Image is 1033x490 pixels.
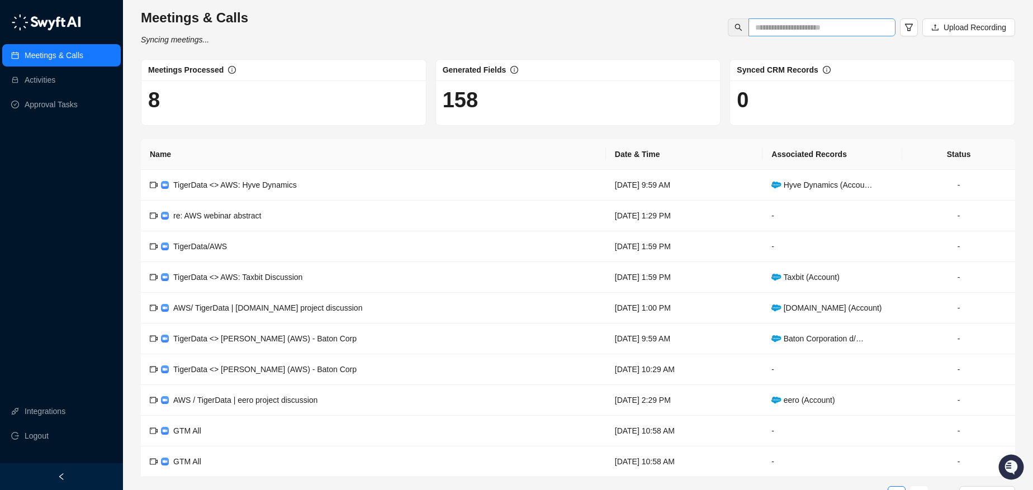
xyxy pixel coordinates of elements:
[148,65,224,74] span: Meetings Processed
[762,231,902,262] td: -
[922,18,1015,36] button: Upload Recording
[735,23,742,31] span: search
[771,396,835,405] span: eero (Account)
[823,66,831,74] span: info-circle
[11,63,203,80] h2: How can we help?
[762,416,902,446] td: -
[25,69,55,91] a: Activities
[161,242,169,250] img: zoom-DkfWWZB2.png
[150,212,158,220] span: video-camera
[902,139,1015,170] th: Status
[902,170,1015,201] td: -
[7,152,46,172] a: 📚Docs
[771,180,872,189] span: Hyve Dynamics (Accou…
[606,262,763,293] td: [DATE] 1:59 PM
[190,104,203,118] button: Start new chat
[161,181,169,189] img: zoom-DkfWWZB2.png
[11,101,31,121] img: 5124521997842_fc6d7dfcefe973c2e489_88.png
[762,446,902,477] td: -
[902,293,1015,324] td: -
[38,112,141,121] div: We're available if you need us!
[161,365,169,373] img: zoom-DkfWWZB2.png
[997,453,1027,483] iframe: Open customer support
[606,324,763,354] td: [DATE] 9:59 AM
[25,425,49,447] span: Logout
[902,446,1015,477] td: -
[173,242,227,251] span: TigerData/AWS
[141,35,209,44] i: Syncing meetings...
[150,304,158,312] span: video-camera
[173,426,201,435] span: GTM All
[161,335,169,342] img: zoom-DkfWWZB2.png
[11,45,203,63] p: Welcome 👋
[161,396,169,404] img: zoom-DkfWWZB2.png
[771,273,840,282] span: Taxbit (Account)
[58,473,65,481] span: left
[173,303,362,312] span: AWS/ TigerData | [DOMAIN_NAME] project discussion
[11,11,34,34] img: Swyft AI
[771,334,864,343] span: Baton Corporation d/…
[173,365,357,374] span: TigerData <> [PERSON_NAME] (AWS) - Baton Corp
[606,231,763,262] td: [DATE] 1:59 PM
[510,66,518,74] span: info-circle
[141,9,248,27] h3: Meetings & Calls
[606,201,763,231] td: [DATE] 1:29 PM
[150,273,158,281] span: video-camera
[606,416,763,446] td: [DATE] 10:58 AM
[25,400,65,422] a: Integrations
[173,457,201,466] span: GTM All
[150,365,158,373] span: video-camera
[173,334,357,343] span: TigerData <> [PERSON_NAME] (AWS) - Baton Corp
[902,385,1015,416] td: -
[25,93,78,116] a: Approval Tasks
[161,212,169,220] img: zoom-DkfWWZB2.png
[150,181,158,189] span: video-camera
[25,44,83,66] a: Meetings & Calls
[61,156,86,168] span: Status
[606,293,763,324] td: [DATE] 1:00 PM
[904,23,913,32] span: filter
[737,87,1008,113] h1: 0
[11,158,20,166] div: 📚
[902,201,1015,231] td: -
[50,158,59,166] div: 📶
[150,427,158,435] span: video-camera
[173,396,318,405] span: AWS / TigerData | eero project discussion
[161,273,169,281] img: zoom-DkfWWZB2.png
[902,324,1015,354] td: -
[173,180,297,189] span: TigerData <> AWS: Hyve Dynamics
[902,262,1015,293] td: -
[22,156,41,168] span: Docs
[111,184,135,192] span: Pylon
[11,432,19,440] span: logout
[161,458,169,465] img: zoom-DkfWWZB2.png
[443,65,506,74] span: Generated Fields
[762,201,902,231] td: -
[902,416,1015,446] td: -
[161,304,169,312] img: zoom-DkfWWZB2.png
[150,396,158,404] span: video-camera
[161,427,169,435] img: zoom-DkfWWZB2.png
[11,14,81,31] img: logo-05li4sbe.png
[150,458,158,465] span: video-camera
[150,335,158,342] span: video-camera
[931,23,939,31] span: upload
[606,385,763,416] td: [DATE] 2:29 PM
[606,446,763,477] td: [DATE] 10:58 AM
[902,354,1015,385] td: -
[606,354,763,385] td: [DATE] 10:29 AM
[762,354,902,385] td: -
[38,101,183,112] div: Start new chat
[606,139,763,170] th: Date & Time
[737,65,818,74] span: Synced CRM Records
[173,211,261,220] span: re: AWS webinar abstract
[148,87,419,113] h1: 8
[228,66,236,74] span: info-circle
[771,303,882,312] span: [DOMAIN_NAME] (Account)
[762,139,902,170] th: Associated Records
[79,183,135,192] a: Powered byPylon
[606,170,763,201] td: [DATE] 9:59 AM
[902,231,1015,262] td: -
[141,139,606,170] th: Name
